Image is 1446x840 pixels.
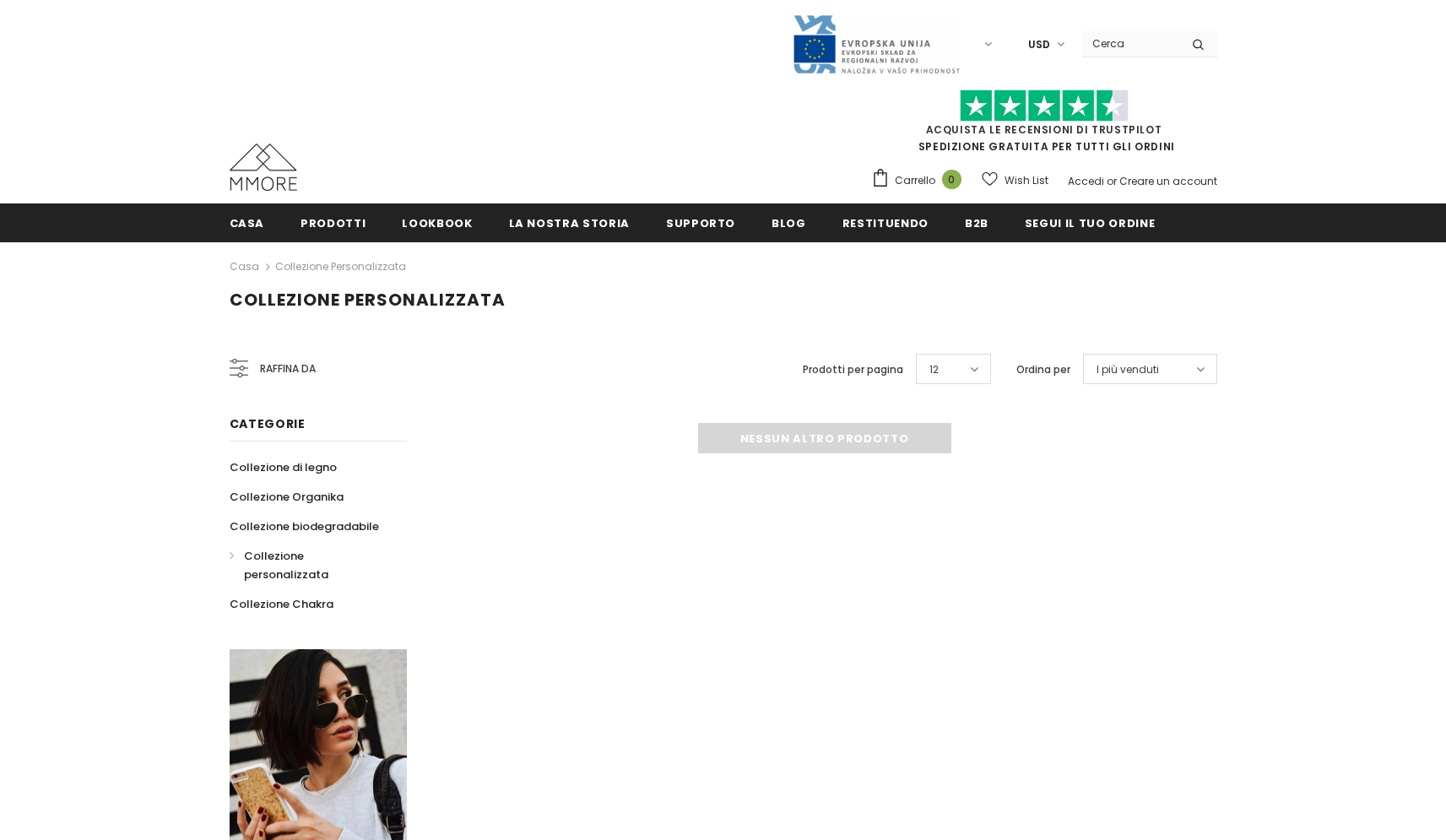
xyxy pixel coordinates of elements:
[509,215,630,231] span: La nostra storia
[965,203,988,241] a: B2B
[230,541,388,589] a: Collezione personalizzata
[1025,215,1155,231] span: Segui il tuo ordine
[230,518,379,534] span: Collezione biodegradabile
[244,548,328,583] span: Collezione personalizzata
[895,172,935,189] span: Carrello
[301,215,366,231] span: Prodotti
[230,512,379,541] a: Collezione biodegradabile
[230,203,265,241] a: Casa
[1082,31,1179,56] input: Search Site
[942,170,961,189] span: 0
[230,415,306,432] span: Categorie
[230,589,333,619] a: Collezione Chakra
[402,203,472,241] a: Lookbook
[1119,174,1217,188] a: Creare un account
[982,165,1048,195] a: Wish List
[666,203,735,241] a: supporto
[772,215,806,231] span: Blog
[842,215,929,231] span: Restituendo
[230,288,506,312] span: Collezione personalizzata
[230,482,344,512] a: Collezione Organika
[230,257,259,277] a: Casa
[871,97,1217,154] span: SPEDIZIONE GRATUITA PER TUTTI GLI ORDINI
[792,36,961,51] a: Javni Razpis
[1028,36,1050,53] span: USD
[803,361,903,378] label: Prodotti per pagina
[792,14,961,75] img: Javni Razpis
[926,122,1162,137] a: Acquista le recensioni di TrustPilot
[666,215,735,231] span: supporto
[929,361,939,378] span: 12
[960,89,1129,122] img: Fidati di Pilot Stars
[275,259,406,274] a: Collezione personalizzata
[1025,203,1155,241] a: Segui il tuo ordine
[230,144,297,191] img: Casi MMORE
[230,459,337,475] span: Collezione di legno
[402,215,472,231] span: Lookbook
[1016,361,1070,378] label: Ordina per
[842,203,929,241] a: Restituendo
[871,168,970,193] a: Carrello 0
[1107,174,1117,188] span: or
[301,203,366,241] a: Prodotti
[230,489,344,505] span: Collezione Organika
[1097,361,1159,378] span: I più venduti
[230,215,265,231] span: Casa
[260,360,316,378] span: Raffina da
[965,215,988,231] span: B2B
[230,596,333,612] span: Collezione Chakra
[1068,174,1104,188] a: Accedi
[509,203,630,241] a: La nostra storia
[772,203,806,241] a: Blog
[1005,172,1048,189] span: Wish List
[230,453,337,482] a: Collezione di legno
